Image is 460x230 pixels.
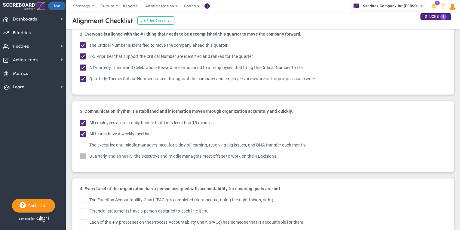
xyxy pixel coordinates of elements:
[100,4,115,8] span: Culture
[448,2,456,10] img: 59594.Person.photo
[89,42,229,49] span: The Critical Number is identified to move the company ahead this quarter.
[146,18,171,23] span: Print Checklist
[417,2,426,11] span: select
[440,14,446,20] span: 1
[89,197,274,204] span: The Function Accountability Chart (FACe) is completed (right people, doing the right things, right).
[89,65,302,71] span: A Quarterly Theme and Celebration/Reward are announced to all employees that bring the Critical N...
[80,186,446,191] h4: 4. Every facet of the organization has a person assigned with accountability for ensuring goals a...
[13,54,38,66] span: Action Items
[89,153,278,160] span: Quarterly and annually, the executive and middle managers meet offsite to work on the 4 Decisions.
[435,1,440,5] span: 1
[80,31,446,37] h4: 2. Everyone is aligned with the #1 thing that needs to be accomplished this quarter to move the c...
[184,4,196,8] span: Coach
[137,16,174,25] button: Print Checklist
[13,27,31,39] span: Priorities
[73,4,90,8] span: Strategy
[13,67,28,80] span: Metrics
[26,203,48,208] span: Contact Us
[80,109,446,114] h4: 3. Communication rhythm is established and information moves through organization accurately and ...
[89,131,152,138] span: All teams have a weekly meeting.
[13,13,37,26] span: Dashboards
[89,53,253,60] span: 3-5 Priorities that support the Critical Number are identified and ranked for the quarter
[13,40,29,53] span: Huddles
[352,2,360,10] img: 22339.Company.photo
[12,214,74,223] div: Powered by Align
[145,4,174,8] span: Administration
[89,120,215,127] span: All employees are in a daily huddle that lasts less than 15 minutes.
[89,219,305,226] span: Each of the 4-9 processes on the Process Accountability Chart (PACe) has someone that is accounta...
[89,76,316,83] span: Quarterly Theme/Critical Number posted throughout the company and employees are aware of the prog...
[89,142,306,149] span: The executive and middle managers meet for a day of learning, resolving big issues, and DNA trans...
[89,208,208,215] span: Financial statements have a person assigned to each line item.
[72,17,133,25] div: Alignment Checklist
[420,13,451,20] div: STUCKS
[360,2,434,10] span: Sandbox Company for [PERSON_NAME]
[13,81,24,93] span: Learn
